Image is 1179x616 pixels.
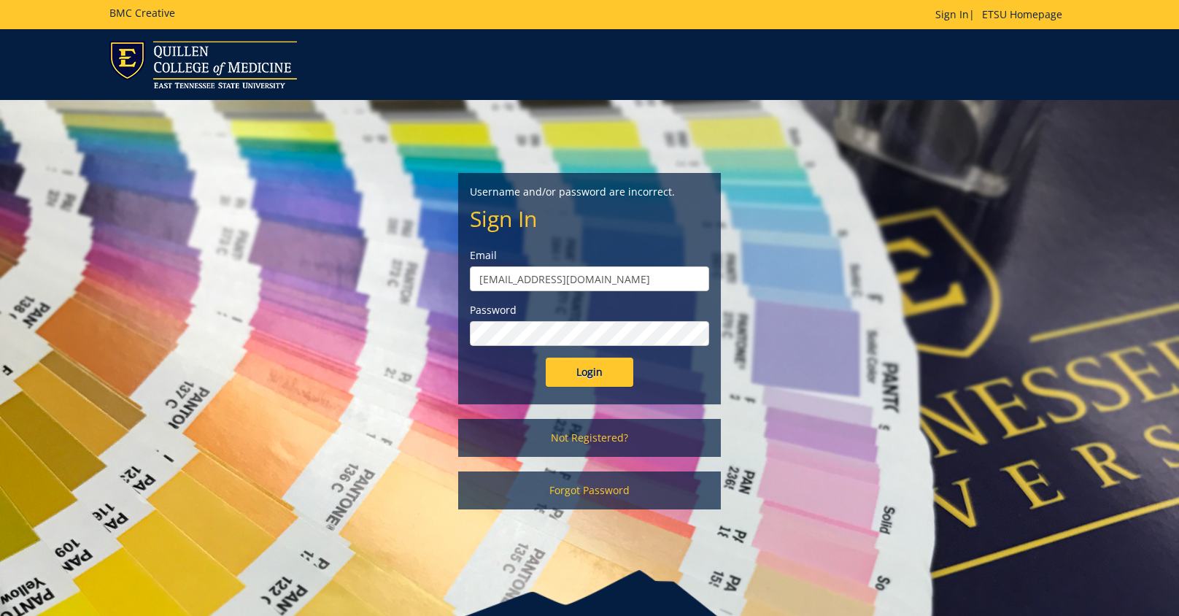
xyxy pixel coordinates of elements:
p: Username and/or password are incorrect. [470,185,709,199]
img: ETSU logo [109,41,297,88]
input: Login [546,358,633,387]
a: Not Registered? [458,419,721,457]
label: Password [470,303,709,317]
h2: Sign In [470,207,709,231]
label: Email [470,248,709,263]
a: Sign In [935,7,969,21]
a: ETSU Homepage [975,7,1070,21]
p: | [935,7,1070,22]
a: Forgot Password [458,471,721,509]
h5: BMC Creative [109,7,175,18]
